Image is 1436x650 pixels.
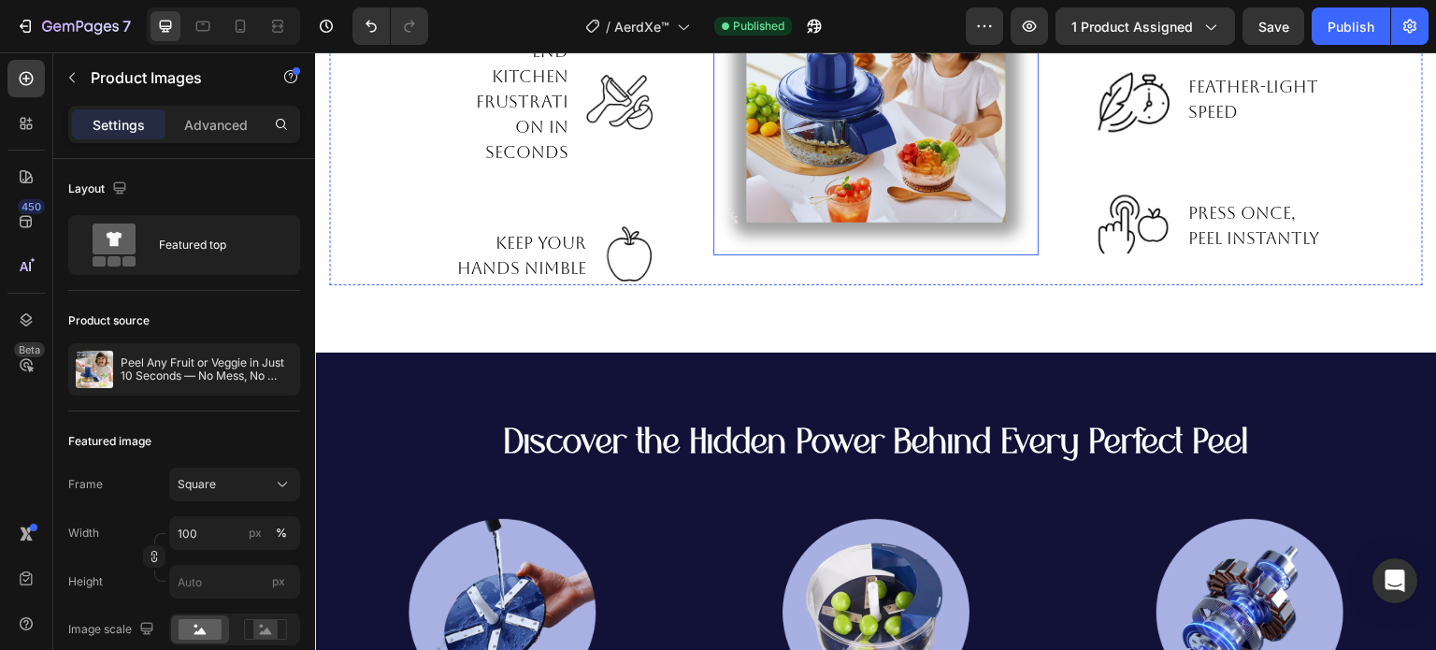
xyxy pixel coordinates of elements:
div: Open Intercom Messenger [1372,558,1417,603]
label: Frame [68,476,103,493]
div: Undo/Redo [352,7,428,45]
div: Featured image [68,433,151,450]
h2: Discover the Hidden Power Behind Every Perfect Peel [14,368,1108,414]
p: Press Once, Peel Instantly [873,148,1012,198]
p: Feather-Light Speed [873,22,1012,72]
div: px [249,525,262,542]
label: Width [68,525,99,542]
p: Product Images [91,66,250,89]
button: Save [1242,7,1304,45]
div: 450 [18,199,45,214]
label: Height [68,573,103,590]
img: product feature img [76,351,113,388]
div: Publish [1328,17,1374,36]
p: Advanced [184,115,248,135]
button: px [270,522,293,544]
div: Layout [68,177,131,202]
input: px% [169,516,300,550]
div: Image scale [68,617,158,643]
p: Peel Any Fruit or Veggie in Just 10 Seconds — No Mess, No Effort. [121,356,293,383]
p: Settings [93,115,145,135]
button: % [244,522,266,544]
input: px [169,565,300,599]
iframe: Design area [315,52,1436,650]
div: Featured top [159,224,273,267]
p: Keep Your Hands Nimble [119,178,271,228]
span: Square [178,476,216,493]
button: 1 product assigned [1055,7,1235,45]
span: 1 product assigned [1071,17,1193,36]
div: Beta [14,342,45,357]
div: % [276,525,287,542]
button: Publish [1312,7,1390,45]
img: Alt Image [782,140,856,207]
img: Alt Image [288,172,340,233]
span: Save [1258,19,1289,35]
p: 7 [122,15,131,37]
span: / [606,17,610,36]
button: 7 [7,7,139,45]
button: Square [169,468,300,501]
div: Product source [68,312,150,329]
span: px [272,574,285,588]
span: Published [733,18,784,35]
img: Alt Image [270,18,340,81]
span: AerdXe™ [614,17,669,36]
img: Alt Image [782,11,856,81]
